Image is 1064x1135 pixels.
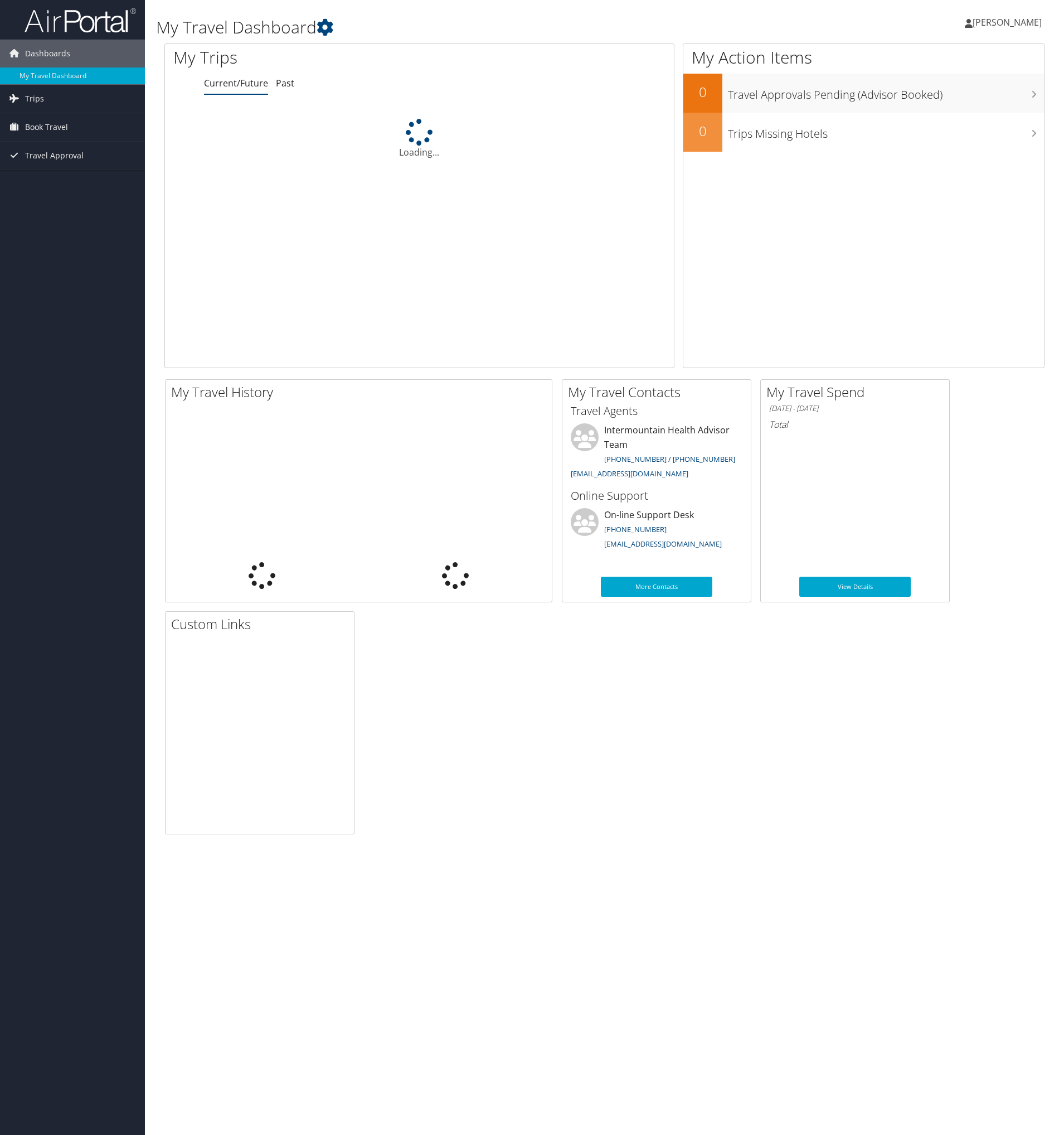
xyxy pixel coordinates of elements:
[769,403,941,414] h6: [DATE] - [DATE]
[601,577,712,597] a: More Contacts
[165,119,674,159] div: Loading...
[683,46,1044,69] h1: My Action Items
[204,77,268,89] a: Current/Future
[25,113,68,141] span: Book Travel
[565,508,748,554] li: On-line Support Desk
[799,577,911,597] a: View Details
[25,142,84,170] span: Travel Approval
[25,7,136,33] img: airportal-logo.png
[276,77,294,89] a: Past
[604,524,667,534] a: [PHONE_NUMBER]
[683,122,722,141] h2: 0
[25,85,44,113] span: Trips
[25,40,70,67] span: Dashboards
[766,383,949,402] h2: My Travel Spend
[728,120,1044,142] h3: Trips Missing Hotels
[156,16,754,39] h1: My Travel Dashboard
[571,403,742,419] h3: Travel Agents
[568,383,751,402] h2: My Travel Contacts
[604,454,735,464] a: [PHONE_NUMBER] / [PHONE_NUMBER]
[571,469,688,479] a: [EMAIL_ADDRESS][DOMAIN_NAME]
[683,83,722,102] h2: 0
[604,539,722,549] a: [EMAIL_ADDRESS][DOMAIN_NAME]
[769,418,941,431] h6: Total
[173,46,453,69] h1: My Trips
[565,423,748,483] li: Intermountain Health Advisor Team
[683,74,1044,113] a: 0Travel Approvals Pending (Advisor Booked)
[965,6,1053,39] a: [PERSON_NAME]
[171,615,354,634] h2: Custom Links
[973,16,1042,28] span: [PERSON_NAME]
[571,488,742,504] h3: Online Support
[171,383,552,402] h2: My Travel History
[683,113,1044,152] a: 0Trips Missing Hotels
[728,81,1044,103] h3: Travel Approvals Pending (Advisor Booked)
